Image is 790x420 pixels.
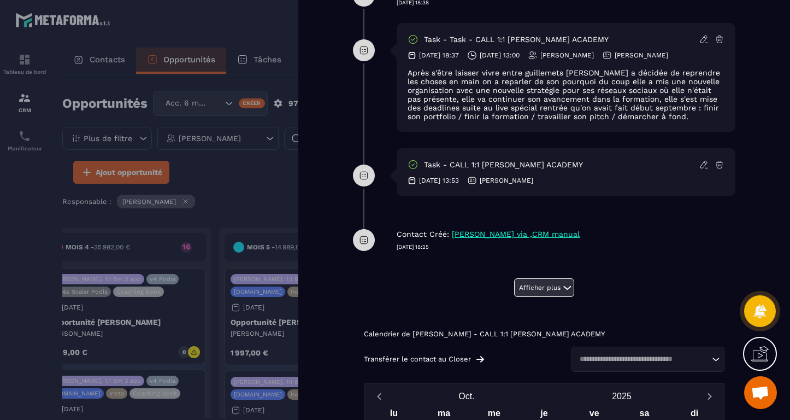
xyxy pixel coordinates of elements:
button: Previous month [369,389,389,404]
p: task - CALL 1:1 [PERSON_NAME] ACADEMY [424,160,583,170]
div: Après s'être laisser vivre entre guillemets [PERSON_NAME] a décidée de reprendre les choses en ma... [408,68,724,121]
button: Next month [699,389,720,404]
p: Contact Créé: [397,229,449,240]
p: Calendrier de [PERSON_NAME] - CALL 1:1 [PERSON_NAME] ACADEMY [364,330,724,339]
button: Open months overlay [389,387,544,406]
p: [DATE] 13:53 [419,176,459,185]
div: Ouvrir le chat [744,376,777,409]
button: Afficher plus [514,278,574,297]
button: Open years overlay [544,387,699,406]
p: [PERSON_NAME] [480,176,533,185]
input: Search for option [576,354,709,365]
p: [DATE] 18:25 [397,243,735,251]
p: Transférer le contact au Closer [364,355,471,364]
div: Search for option [571,347,724,372]
p: [PERSON_NAME] via ,CRM manual [452,229,580,240]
